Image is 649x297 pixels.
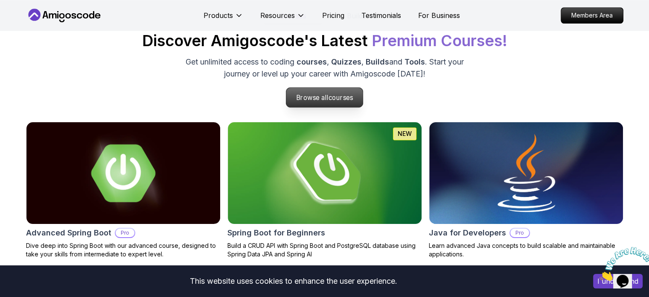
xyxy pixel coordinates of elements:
[26,122,220,224] img: Advanced Spring Boot card
[331,57,361,66] span: Quizzes
[372,31,507,50] span: Premium Courses!
[227,241,422,259] p: Build a CRUD API with Spring Boot and PostgreSQL database using Spring Data JPA and Spring AI
[116,229,134,237] p: Pro
[204,10,233,21] p: Products
[26,227,111,239] h2: Advanced Spring Boot
[322,10,344,21] a: Pricing
[361,10,401,21] a: Testimonials
[26,122,221,259] a: Advanced Spring Boot cardAdvanced Spring BootProDive deep into Spring Boot with our advanced cour...
[593,274,643,288] button: Accept cookies
[561,7,623,24] a: Members Area
[398,129,412,138] p: NEW
[227,122,422,259] a: Spring Boot for Beginners cardNEWSpring Boot for BeginnersBuild a CRUD API with Spring Boot and P...
[260,10,295,21] p: Resources
[26,241,221,259] p: Dive deep into Spring Boot with our advanced course, designed to take your skills from intermedia...
[6,272,580,291] div: This website uses cookies to enhance the user experience.
[286,88,363,108] a: Browse allcourses
[142,32,507,49] h2: Discover Amigoscode's Latest
[228,122,422,224] img: Spring Boot for Beginners card
[286,88,363,107] p: Browse all
[429,241,623,259] p: Learn advanced Java concepts to build scalable and maintainable applications.
[429,227,506,239] h2: Java for Developers
[405,57,425,66] span: Tools
[204,10,243,27] button: Products
[561,8,623,23] p: Members Area
[227,227,325,239] h2: Spring Boot for Beginners
[429,122,623,259] a: Java for Developers cardJava for DevelopersProLearn advanced Java concepts to build scalable and ...
[181,56,468,80] p: Get unlimited access to coding , , and . Start your journey or level up your career with Amigosco...
[3,3,56,37] img: Chat attention grabber
[297,57,327,66] span: courses
[366,57,389,66] span: Builds
[596,244,649,284] iframe: chat widget
[260,10,305,27] button: Resources
[510,229,529,237] p: Pro
[429,122,623,224] img: Java for Developers card
[329,94,353,102] span: courses
[418,10,460,21] a: For Business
